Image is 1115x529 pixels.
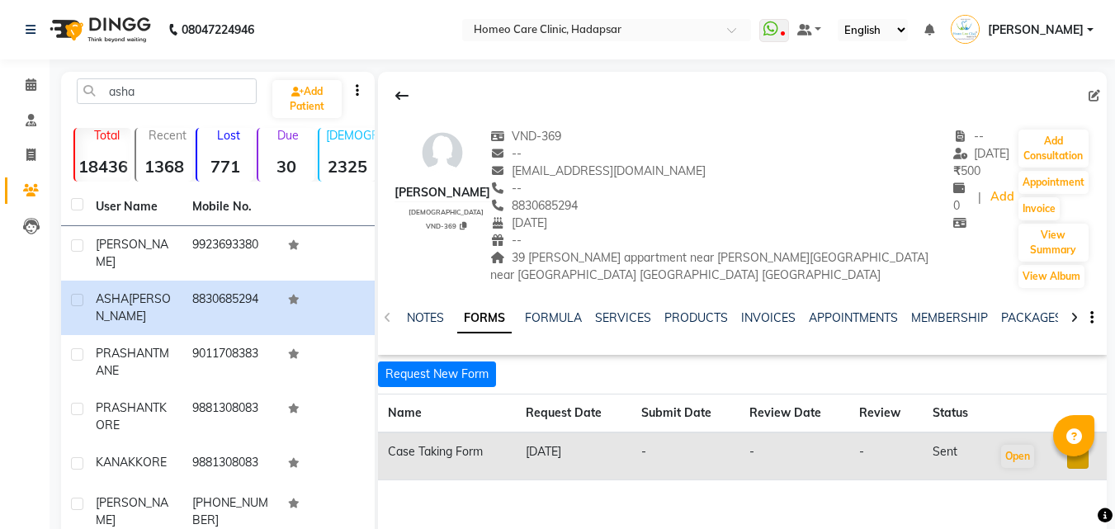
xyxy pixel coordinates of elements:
[739,432,850,480] td: -
[923,432,990,480] td: sent
[401,220,490,231] div: VND-369
[457,304,512,333] a: FORMS
[143,128,192,143] p: Recent
[182,7,254,53] b: 08047224946
[378,394,516,433] th: Name
[182,390,279,444] td: 9881308083
[96,346,159,361] span: PRASHANT
[911,310,988,325] a: MEMBERSHIP
[1018,130,1089,168] button: Add Consultation
[136,156,192,177] strong: 1368
[739,394,850,433] th: Review Date
[42,7,155,53] img: logo
[490,198,578,213] span: 8830685294
[82,128,131,143] p: Total
[953,163,980,178] span: 500
[258,156,314,177] strong: 30
[182,335,279,390] td: 9011708383
[953,129,985,144] span: --
[385,80,419,111] div: Back to Client
[197,156,253,177] strong: 771
[595,310,651,325] a: SERVICES
[182,281,279,335] td: 8830685294
[631,432,739,480] td: -
[395,184,490,201] div: [PERSON_NAME]
[1018,171,1089,194] button: Appointment
[490,215,547,230] span: [DATE]
[135,455,167,470] span: KORE
[953,146,1010,161] span: [DATE]
[319,156,376,177] strong: 2325
[272,80,342,118] a: Add Patient
[1001,445,1034,468] button: Open
[262,128,314,143] p: Due
[96,291,129,306] span: ASHA
[1018,224,1089,262] button: View Summary
[953,163,961,178] span: ₹
[988,186,1017,209] a: Add
[664,310,728,325] a: PRODUCTS
[182,444,279,484] td: 9881308083
[326,128,376,143] p: [DEMOGRAPHIC_DATA]
[490,129,561,144] span: VND-369
[951,15,980,44] img: Dr.Nupur Jain
[490,163,706,178] span: [EMAIL_ADDRESS][DOMAIN_NAME]
[490,146,522,161] span: --
[407,310,444,325] a: NOTES
[1001,310,1062,325] a: PACKAGES
[525,310,582,325] a: FORMULA
[988,21,1084,39] span: [PERSON_NAME]
[631,394,739,433] th: Submit Date
[182,226,279,281] td: 9923693380
[849,394,923,433] th: Review
[86,188,182,226] th: User Name
[96,455,135,470] span: KANAK
[490,233,522,248] span: --
[96,400,159,415] span: PRASHANT
[809,310,898,325] a: APPOINTMENTS
[953,181,971,213] span: 0
[77,78,257,104] input: Search by Name/Mobile/Email/Code
[96,237,168,269] span: [PERSON_NAME]
[923,394,990,433] th: Status
[490,250,928,282] span: 39 [PERSON_NAME] appartment near [PERSON_NAME][GEOGRAPHIC_DATA] near [GEOGRAPHIC_DATA] [GEOGRAPHI...
[75,156,131,177] strong: 18436
[378,432,516,480] td: Case Taking Form
[741,310,796,325] a: INVOICES
[418,128,467,177] img: avatar
[204,128,253,143] p: Lost
[490,181,522,196] span: --
[1018,265,1084,288] button: View Album
[1018,197,1060,220] button: Invoice
[378,361,496,387] button: Request New Form
[182,188,279,226] th: Mobile No.
[849,432,923,480] td: -
[516,432,631,480] td: [DATE]
[409,208,484,216] span: [DEMOGRAPHIC_DATA]
[96,291,171,324] span: [PERSON_NAME]
[978,189,981,206] span: |
[96,495,168,527] span: [PERSON_NAME]
[516,394,631,433] th: Request Date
